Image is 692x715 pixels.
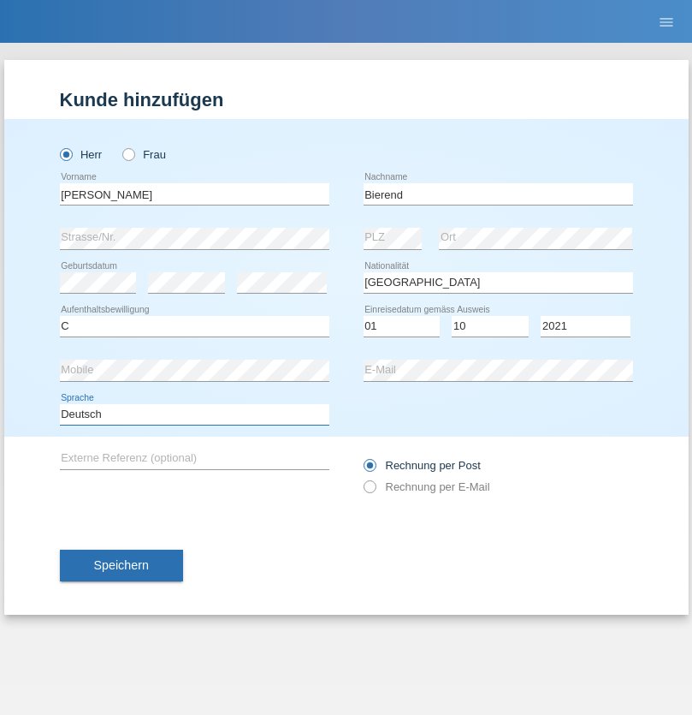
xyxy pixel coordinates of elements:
input: Rechnung per E-Mail [364,480,375,502]
i: menu [658,14,675,31]
label: Herr [60,148,103,161]
input: Rechnung per Post [364,459,375,480]
label: Rechnung per E-Mail [364,480,490,493]
span: Speichern [94,558,149,572]
h1: Kunde hinzufügen [60,89,633,110]
label: Frau [122,148,166,161]
a: menu [649,16,683,27]
button: Speichern [60,550,183,582]
label: Rechnung per Post [364,459,481,472]
input: Frau [122,148,133,159]
input: Herr [60,148,71,159]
